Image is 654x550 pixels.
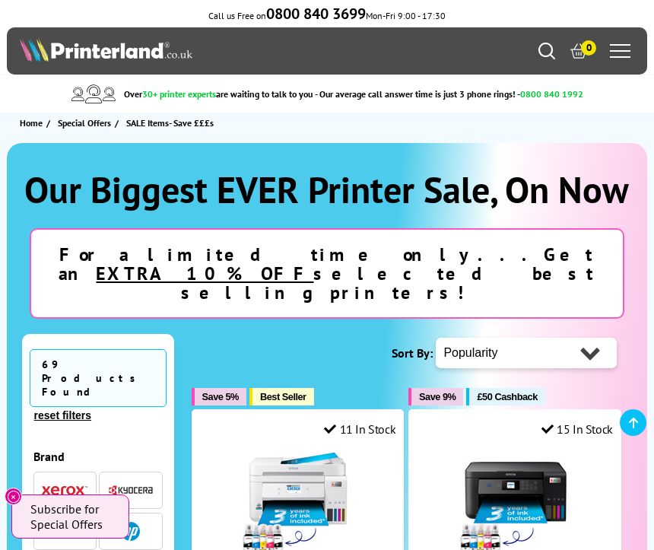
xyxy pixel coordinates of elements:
a: Home [20,115,46,131]
button: Best Seller [249,388,314,405]
button: Xerox [37,480,92,501]
span: Save 9% [419,391,456,402]
span: Sort By: [392,345,433,361]
button: Save 9% [408,388,463,405]
button: Close [5,488,22,505]
span: Special Offers [58,115,111,131]
button: £50 Cashback [466,388,544,405]
h1: Our Biggest EVER Printer Sale, On Now [22,166,633,213]
div: 15 In Stock [541,421,613,437]
img: Printerland Logo [20,37,192,62]
span: Best Seller [260,391,306,402]
a: 0 [570,43,587,59]
button: HP [103,521,158,542]
span: £50 Cashback [477,391,537,402]
a: 0800 840 3699 [266,10,366,21]
a: Special Offers [58,115,115,131]
strong: For a limited time only...Get an selected best selling printers! [59,243,595,304]
span: 30+ printer experts [142,88,216,100]
span: Over are waiting to talk to you [124,88,313,100]
button: Kyocera [103,480,158,501]
span: 0 [581,40,596,56]
span: 0800 840 1992 [520,88,583,100]
div: Brand [33,449,163,464]
img: HP [121,522,140,541]
span: SALE Items- Save £££s [126,117,214,129]
span: - Our average call answer time is just 3 phone rings! - [315,88,583,100]
a: Printerland Logo [20,37,327,65]
img: Xerox [42,485,87,496]
b: 0800 840 3699 [266,4,366,24]
span: Save 5% [202,391,239,402]
div: 11 In Stock [324,421,395,437]
span: 69 Products Found [30,349,167,407]
u: EXTRA 10% OFF [96,262,313,285]
img: Kyocera [108,485,154,496]
button: Save 5% [192,388,246,405]
a: Search [538,43,555,59]
span: Subscribe for Special Offers [30,501,114,532]
button: reset filters [30,409,96,422]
